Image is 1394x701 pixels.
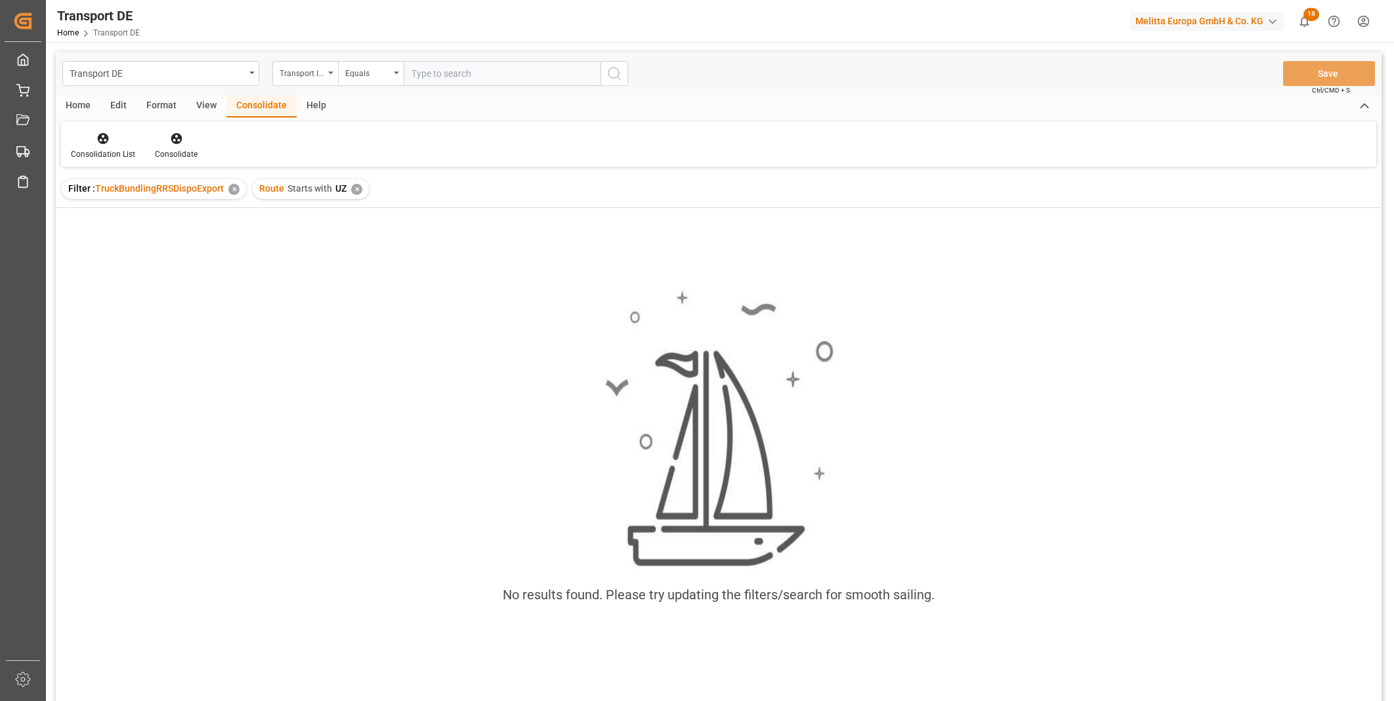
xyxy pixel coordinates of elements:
div: Melitta Europa GmbH & Co. KG [1130,12,1284,31]
span: UZ [335,183,347,194]
span: Starts with [287,183,332,194]
div: Transport DE [57,6,140,26]
button: open menu [62,61,259,86]
div: ✕ [228,184,240,195]
button: search button [601,61,628,86]
div: Format [137,95,186,117]
div: View [186,95,226,117]
button: Melitta Europa GmbH & Co. KG [1130,9,1290,33]
div: Consolidate [155,148,198,160]
button: Help Center [1319,7,1349,36]
span: Route [259,183,284,194]
div: Consolidation List [71,148,135,160]
button: open menu [338,61,404,86]
div: ✕ [351,184,362,195]
span: TruckBundlingRRSDispoExport [95,183,224,194]
div: Help [297,95,336,117]
div: Equals [345,64,390,79]
div: Home [56,95,100,117]
a: Home [57,28,79,37]
div: No results found. Please try updating the filters/search for smooth sailing. [503,585,935,605]
div: Edit [100,95,137,117]
span: Ctrl/CMD + S [1312,85,1350,95]
img: smooth_sailing.jpeg [604,289,834,569]
button: Save [1283,61,1375,86]
span: 18 [1303,8,1319,21]
button: show 18 new notifications [1290,7,1319,36]
button: open menu [272,61,338,86]
input: Type to search [404,61,601,86]
div: Transport DE [70,64,245,81]
div: Consolidate [226,95,297,117]
span: Filter : [68,183,95,194]
div: Transport ID Logward [280,64,324,79]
